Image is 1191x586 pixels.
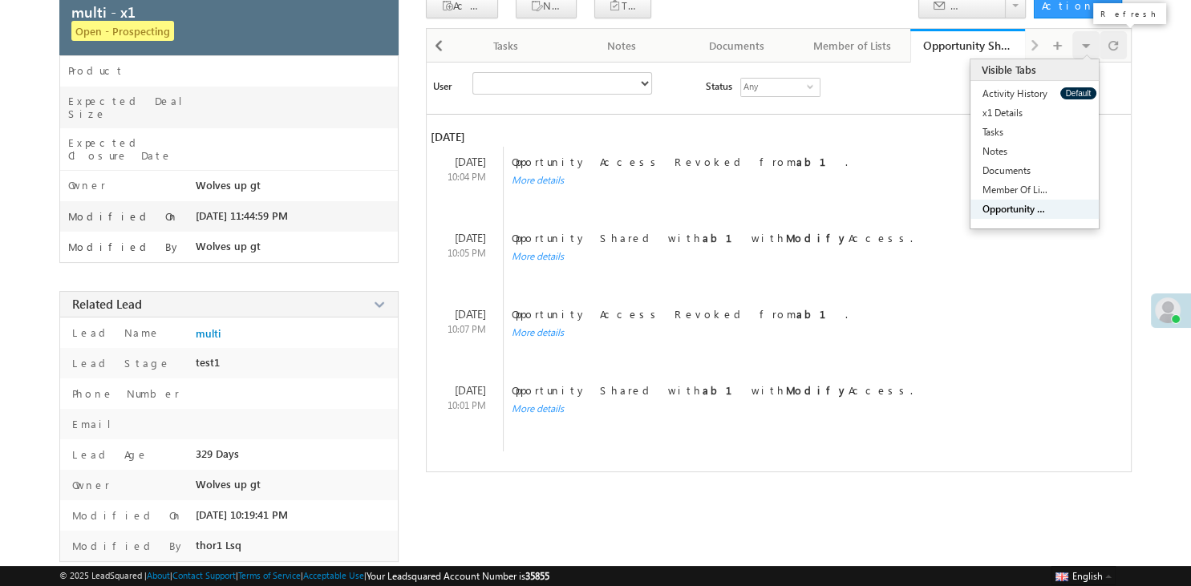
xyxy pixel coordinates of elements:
span: User [433,79,452,94]
span: Wolves up gt [196,240,261,253]
button: Default [1060,87,1096,99]
a: Member of Lists [795,29,910,63]
label: Product [68,64,124,77]
div: 10:05 PM [448,246,490,261]
label: Modified On [68,508,183,523]
label: Phone Number [68,386,180,401]
b: ab1 [796,307,845,321]
label: Lead Stage [68,356,171,370]
span: multi - x1 [71,5,136,19]
div: Opportunity Access Revoked from . [504,307,1110,321]
span: [DATE] 10:19:41 PM [196,508,288,521]
label: Expected Closure Date [68,136,195,162]
a: Opportunity Share History [970,200,1060,219]
div: More details [504,249,1110,264]
div: 10:01 PM [448,398,490,413]
b: ab1 [796,155,845,168]
a: Terms of Service [238,570,301,580]
label: Modified On [68,210,179,223]
a: Notes [564,29,679,63]
a: Activity History [970,84,1060,103]
a: multi [196,327,221,340]
span: Wolves up gt [196,179,261,192]
a: Contact Support [172,570,236,580]
b: ab1 [703,231,751,245]
label: Lead Age [68,447,148,462]
a: Tasks [970,123,1060,142]
span: [DATE] 11:44:59 PM [196,209,288,222]
span: English [1072,570,1103,582]
span: Wolves up gt [196,478,261,491]
span: Related Lead [72,296,142,312]
div: More details [504,325,1110,340]
a: Acceptable Use [303,570,364,580]
a: Documents [679,29,795,63]
span: 35855 [525,570,549,582]
div: Documents [692,36,780,55]
b: ab1 [703,383,751,397]
div: [DATE] [455,383,490,398]
label: Owner [68,478,110,492]
a: Opportunity Share History [910,29,1026,63]
div: [DATE] [455,307,490,321]
a: x1 Details [970,103,1060,123]
div: More details [504,173,1110,188]
a: Member Of Lists [970,180,1060,200]
div: Opportunity Access Revoked from . [504,155,1110,169]
p: Refresh [1100,8,1160,19]
li: Opportunity Share History [910,29,1026,61]
div: More details [504,402,1110,416]
label: Lead Name [68,325,160,340]
label: Owner [68,179,106,192]
div: [DATE] [427,127,509,147]
b: Modify [786,383,849,397]
label: Expected Deal Size [68,95,195,120]
span: Your Leadsquared Account Number is [367,570,549,582]
label: Email [68,417,124,431]
span: Any [741,78,807,95]
div: Tasks [461,36,549,55]
label: Modified By [68,539,185,553]
span: test1 [196,356,220,369]
div: Member of Lists [808,36,896,55]
span: Status [706,79,732,94]
a: About [147,570,170,580]
span: thor1 Lsq [196,539,241,552]
div: Opportunity Shared with with Access. [504,231,1110,245]
div: [DATE] [455,231,490,245]
span: 329 Days [196,447,239,460]
a: Notes [970,142,1060,161]
div: Opportunity Shared with with Access. [504,383,1110,398]
span: select [807,83,820,90]
div: 10:04 PM [448,170,490,184]
div: Notes [577,36,665,55]
b: Modify [786,231,849,245]
span: Open - Prospecting [71,21,174,41]
div: Opportunity Share History [922,38,1014,53]
span: © 2025 LeadSquared | | | | | [59,568,549,584]
a: Documents [970,161,1060,180]
div: Visible Tabs [970,59,1099,81]
button: English [1051,566,1116,585]
div: 10:07 PM [448,322,490,337]
label: Modified By [68,240,181,253]
div: [DATE] [455,155,490,169]
a: Tasks [448,29,564,63]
